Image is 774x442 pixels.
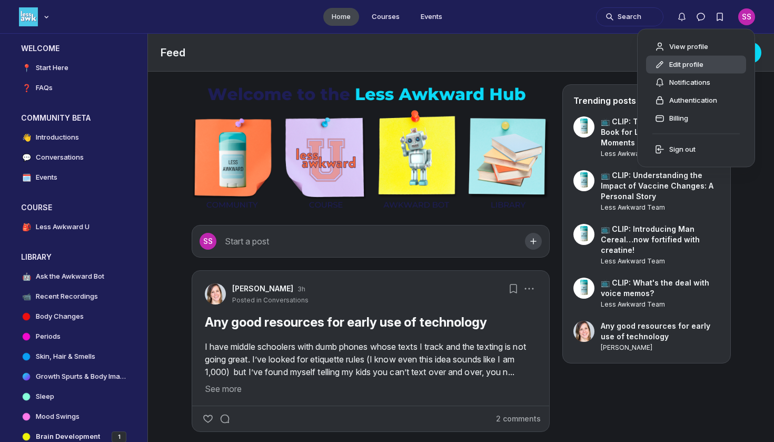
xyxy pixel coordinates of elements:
a: 📺 CLIP: Introducing Man Cereal…now fortified with creatine! [601,224,720,256]
span: Edit profile [669,60,703,70]
a: Skin, Hair & Smells [13,348,135,366]
span: 💬 [21,152,32,163]
button: LIBRARYCollapse space [13,249,135,266]
h4: Periods [36,331,61,342]
span: ❓ [21,83,32,93]
a: 📺 CLIP: Understanding the Impact of Vaccine Changes: A Personal Story [601,170,720,202]
button: Less Awkward Hub logo [19,6,52,27]
a: 🤖Ask the Awkward Bot [13,268,135,286]
a: 📹Recent Recordings [13,288,135,306]
a: View user profile [573,321,594,342]
a: 👋Introductions [13,129,135,146]
span: Sign out [669,144,696,155]
a: 💬Conversations [13,149,135,166]
h4: Start Here [36,63,68,73]
button: Bookmarks [506,281,521,296]
button: Comment on Any good resources for early use of technology [217,411,232,426]
p: I have middle schoolers with dumb phones whose texts I track and the texting is not going great. ... [205,340,537,378]
a: ❓FAQs [13,79,135,97]
div: User menu options [637,29,755,168]
div: SS [738,8,755,25]
span: Notifications [669,77,710,88]
span: 📹 [21,291,32,302]
button: Start a post [192,225,550,258]
a: 3h [297,285,305,293]
a: Any good resources for early use of technology [601,321,720,342]
button: See more [205,382,537,395]
button: COURSECollapse space [13,199,135,216]
a: View user profile [601,149,720,159]
h4: Mood Swings [36,411,80,422]
h3: COURSE [21,202,52,213]
span: Billing [669,113,688,124]
button: User menu options [738,8,755,25]
button: Posted in Conversations [232,296,309,305]
a: Events [412,8,451,26]
h1: Feed [161,45,634,60]
h4: Introductions [36,132,79,143]
h4: Conversations [36,152,84,163]
h4: Growth Spurts & Body Image [36,371,126,382]
span: 🤖 [21,271,32,282]
span: View profile [669,42,708,52]
a: View user profile [601,300,720,309]
h4: Less Awkward U [36,222,90,232]
h4: Recent Recordings [36,291,98,302]
a: Mood Swings [13,408,135,426]
a: View user profile [573,278,594,299]
h4: Trending posts [573,95,636,106]
a: View user profile [601,257,720,266]
button: Direct messages [691,7,710,26]
a: View user profile [573,224,594,245]
span: Authentication [669,95,717,106]
button: Notifications [672,7,691,26]
h4: Events [36,172,57,183]
button: COMMUNITY BETACollapse space [13,110,135,126]
h4: Brain Development [36,431,100,442]
span: 🗓️ [21,172,32,183]
a: View Caitlin Amaral profile [232,283,293,294]
a: 🗓️Events [13,169,135,186]
h4: Ask the Awkward Bot [36,271,104,282]
h4: FAQs [36,83,53,93]
a: View user profile [573,170,594,191]
button: Search [596,7,663,26]
a: 📍Start Here [13,59,135,77]
a: Body Changes [13,308,135,326]
h3: WELCOME [21,43,59,54]
h3: COMMUNITY BETA [21,113,91,123]
h4: Sleep [36,391,54,402]
a: Home [323,8,359,26]
a: Periods [13,328,135,346]
button: 2 comments [496,414,541,424]
span: 📍 [21,63,32,73]
a: Growth Spurts & Body Image [13,368,135,386]
div: SS [200,233,216,250]
button: Like the Any good resources for early use of technology post [201,411,215,426]
h4: Body Changes [36,311,84,322]
h3: LIBRARY [21,252,52,262]
a: 📺 CLIP: The Perfect Portable Book for Life's Awkward Moments [601,116,720,148]
a: Courses [363,8,408,26]
a: Sleep [13,388,135,406]
header: Page Header [148,34,774,72]
a: Any good resources for early use of technology [205,315,487,330]
button: WELCOMECollapse space [13,40,135,57]
button: View Caitlin Amaral profile3hPosted in Conversations [232,283,309,305]
button: Bookmarks [710,7,729,26]
a: View Caitlin Amaral profile [205,283,226,305]
a: 🎒Less Awkward U [13,218,135,236]
img: Less Awkward Hub logo [19,7,38,26]
a: 📺 CLIP: What's the deal with voice memos? [601,278,720,299]
span: 👋 [21,132,32,143]
a: View user profile [601,203,720,212]
h4: Skin, Hair & Smells [36,351,95,362]
a: View user profile [601,343,720,352]
button: Post actions [522,281,537,296]
span: 🎒 [21,222,32,232]
span: Start a post [225,236,269,247]
a: View user profile [573,116,594,137]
